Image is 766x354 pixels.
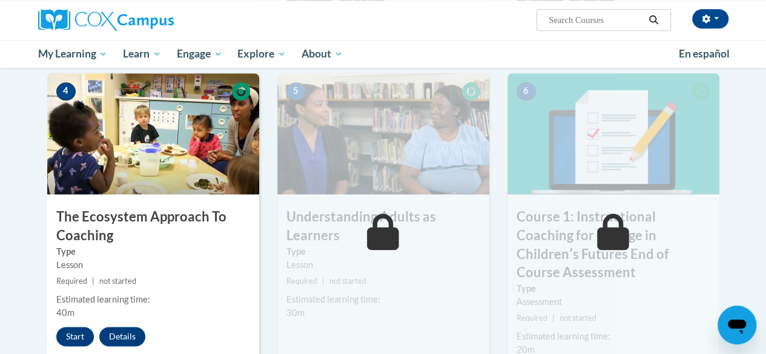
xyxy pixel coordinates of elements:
[56,245,250,258] label: Type
[517,295,710,309] div: Assessment
[286,245,480,258] label: Type
[517,313,547,323] span: Required
[47,73,259,194] img: Course Image
[286,258,480,272] div: Lesson
[169,40,230,68] a: Engage
[47,208,259,245] h3: The Ecosystem Approach To Coaching
[38,9,174,31] img: Cox Campus
[29,40,738,68] div: Main menu
[679,47,730,60] span: En español
[671,41,738,67] a: En español
[552,313,555,323] span: |
[92,277,94,286] span: |
[692,9,728,28] button: Account Settings
[718,306,756,344] iframe: Button to launch messaging window
[237,47,286,61] span: Explore
[560,313,596,323] span: not started
[644,13,662,27] button: Search
[286,307,305,318] span: 30m
[329,277,366,286] span: not started
[99,277,136,286] span: not started
[277,208,489,245] h3: Understanding Adults as Learners
[286,277,317,286] span: Required
[56,307,74,318] span: 40m
[56,293,250,306] div: Estimated learning time:
[517,330,710,343] div: Estimated learning time:
[38,47,107,61] span: My Learning
[322,277,325,286] span: |
[115,40,169,68] a: Learn
[547,13,644,27] input: Search Courses
[294,40,351,68] a: About
[517,282,710,295] label: Type
[56,277,87,286] span: Required
[229,40,294,68] a: Explore
[30,40,116,68] a: My Learning
[99,327,145,346] button: Details
[507,73,719,194] img: Course Image
[56,82,76,100] span: 4
[56,327,94,346] button: Start
[177,47,222,61] span: Engage
[277,73,489,194] img: Course Image
[517,82,536,100] span: 6
[123,47,161,61] span: Learn
[302,47,343,61] span: About
[507,208,719,282] h3: Course 1: Instructional Coaching for Change in Childrenʹs Futures End of Course Assessment
[38,9,256,31] a: Cox Campus
[286,82,306,100] span: 5
[56,258,250,272] div: Lesson
[286,293,480,306] div: Estimated learning time:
